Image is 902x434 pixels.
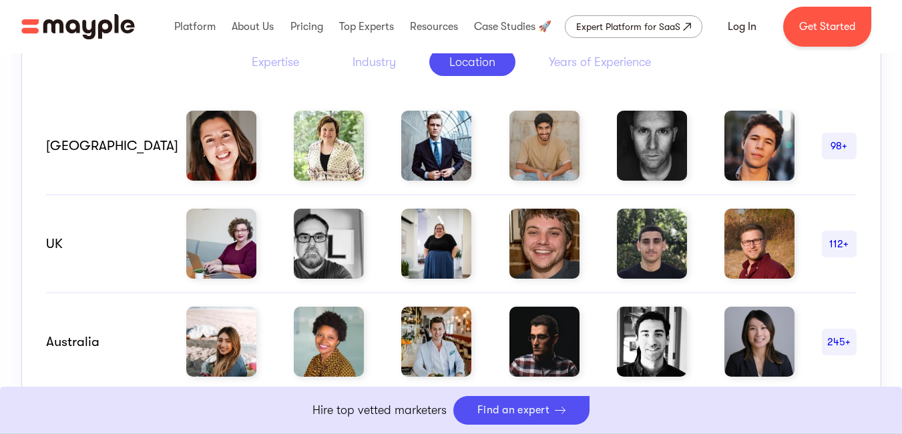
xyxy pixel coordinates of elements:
[576,19,680,35] div: Expert Platform for SaaS
[46,138,160,154] div: [GEOGRAPHIC_DATA]
[287,5,326,48] div: Pricing
[252,54,299,70] div: Expertise
[407,5,461,48] div: Resources
[336,5,397,48] div: Top Experts
[822,138,857,154] div: 98+
[353,54,396,70] div: Industry
[21,14,135,39] img: Mayple logo
[549,54,651,70] div: Years of Experience
[46,334,160,350] div: australia
[822,334,857,350] div: 245+
[21,14,135,39] a: home
[712,11,772,43] a: Log In
[228,5,277,48] div: About Us
[449,54,495,70] div: Location
[171,5,219,48] div: Platform
[565,15,702,38] a: Expert Platform for SaaS
[46,236,160,252] div: UK
[822,236,857,252] div: 112+
[783,7,871,47] a: Get Started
